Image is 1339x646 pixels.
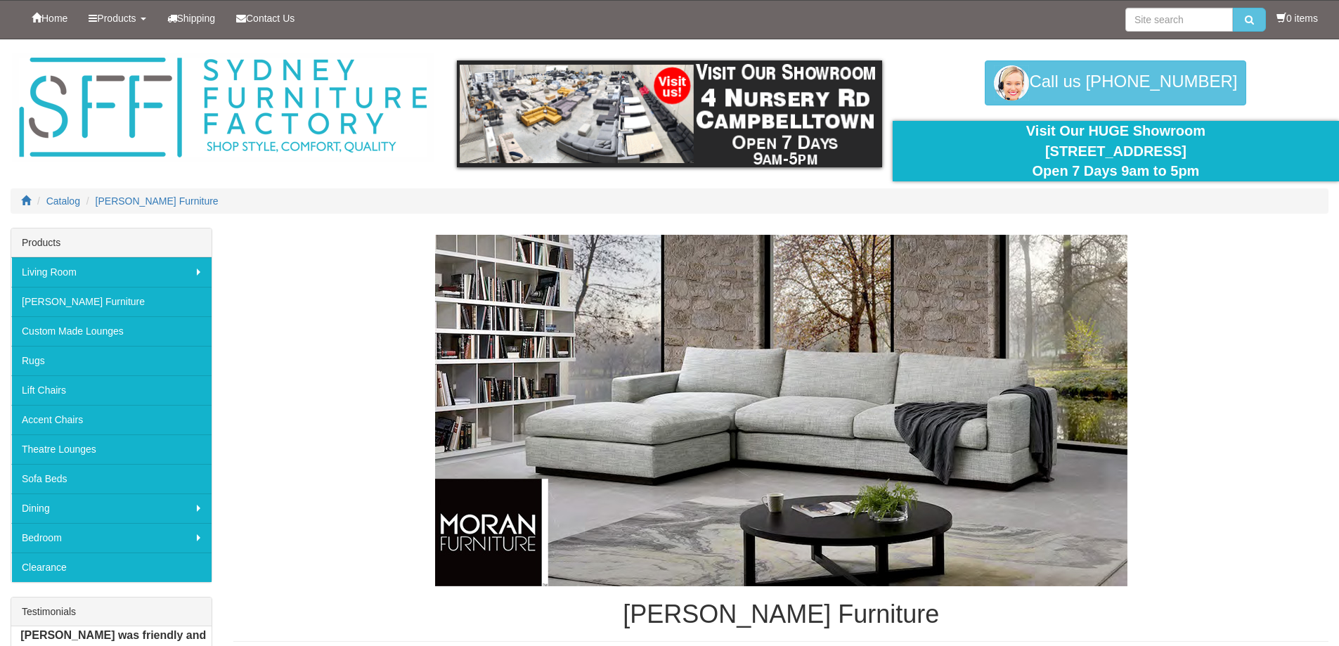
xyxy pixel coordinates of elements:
[435,235,1127,586] img: Moran Furniture
[96,195,219,207] a: [PERSON_NAME] Furniture
[11,287,212,316] a: [PERSON_NAME] Furniture
[46,195,80,207] a: Catalog
[11,493,212,523] a: Dining
[157,1,226,36] a: Shipping
[233,600,1328,628] h1: [PERSON_NAME] Furniture
[226,1,305,36] a: Contact Us
[97,13,136,24] span: Products
[11,523,212,553] a: Bedroom
[11,434,212,464] a: Theatre Lounges
[246,13,295,24] span: Contact Us
[12,53,434,162] img: Sydney Furniture Factory
[11,597,212,626] div: Testimonials
[11,464,212,493] a: Sofa Beds
[1276,11,1318,25] li: 0 items
[21,1,78,36] a: Home
[11,228,212,257] div: Products
[11,405,212,434] a: Accent Chairs
[11,346,212,375] a: Rugs
[11,375,212,405] a: Lift Chairs
[78,1,156,36] a: Products
[457,60,882,167] img: showroom.gif
[11,553,212,582] a: Clearance
[41,13,67,24] span: Home
[903,121,1328,181] div: Visit Our HUGE Showroom [STREET_ADDRESS] Open 7 Days 9am to 5pm
[11,257,212,287] a: Living Room
[1125,8,1233,32] input: Site search
[177,13,216,24] span: Shipping
[11,316,212,346] a: Custom Made Lounges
